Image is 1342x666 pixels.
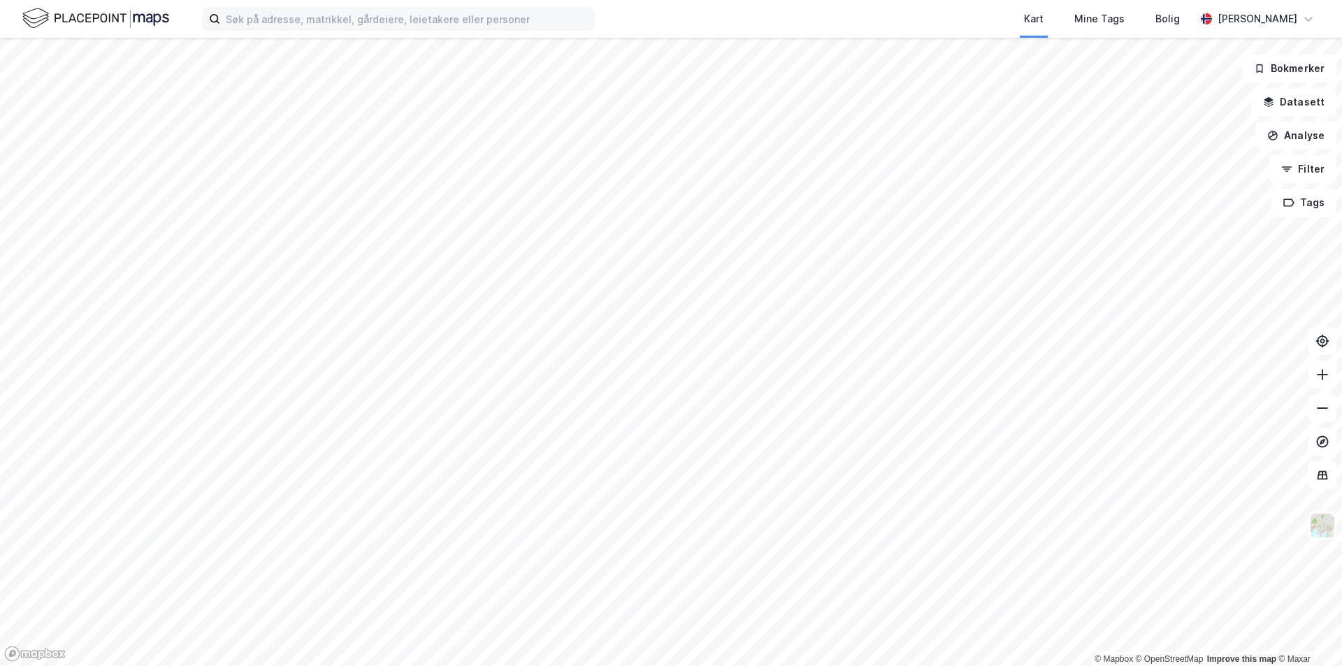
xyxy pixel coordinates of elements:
div: Mine Tags [1074,10,1125,27]
div: Kart [1024,10,1044,27]
div: [PERSON_NAME] [1218,10,1297,27]
div: Bolig [1155,10,1180,27]
input: Søk på adresse, matrikkel, gårdeiere, leietakere eller personer [220,8,593,29]
img: logo.f888ab2527a4732fd821a326f86c7f29.svg [22,6,169,31]
iframe: Chat Widget [1272,599,1342,666]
